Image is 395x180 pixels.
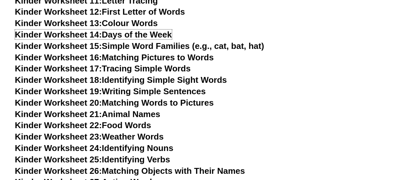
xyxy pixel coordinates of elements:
[15,86,206,96] a: Kinder Worksheet 19:Writing Simple Sentences
[15,120,151,130] a: Kinder Worksheet 22:Food Words
[15,143,102,153] span: Kinder Worksheet 24:
[15,64,102,73] span: Kinder Worksheet 17:
[15,155,102,164] span: Kinder Worksheet 25:
[15,52,102,62] span: Kinder Worksheet 16:
[15,7,185,17] a: Kinder Worksheet 12:First Letter of Words
[15,52,214,62] a: Kinder Worksheet 16:Matching Pictures to Words
[15,41,264,51] a: Kinder Worksheet 15:Simple Word Families (e.g., cat, bat, hat)
[15,109,102,119] span: Kinder Worksheet 21:
[15,41,102,51] span: Kinder Worksheet 15:
[15,64,191,73] a: Kinder Worksheet 17:Tracing Simple Words
[15,155,170,164] a: Kinder Worksheet 25:Identifying Verbs
[15,132,164,142] a: Kinder Worksheet 23:Weather Words
[15,30,172,39] a: Kinder Worksheet 14:Days of the Week
[15,109,160,119] a: Kinder Worksheet 21:Animal Names
[15,132,102,142] span: Kinder Worksheet 23:
[15,75,227,85] a: Kinder Worksheet 18:Identifying Simple Sight Words
[15,86,102,96] span: Kinder Worksheet 19:
[15,18,158,28] a: Kinder Worksheet 13:Colour Words
[15,30,102,39] span: Kinder Worksheet 14:
[286,106,395,180] iframe: Chat Widget
[15,143,174,153] a: Kinder Worksheet 24:Identifying Nouns
[15,75,102,85] span: Kinder Worksheet 18:
[15,166,102,176] span: Kinder Worksheet 26:
[15,18,102,28] span: Kinder Worksheet 13:
[15,120,102,130] span: Kinder Worksheet 22:
[15,98,102,108] span: Kinder Worksheet 20:
[15,166,245,176] a: Kinder Worksheet 26:Matching Objects with Their Names
[15,7,102,17] span: Kinder Worksheet 12:
[15,98,214,108] a: Kinder Worksheet 20:Matching Words to Pictures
